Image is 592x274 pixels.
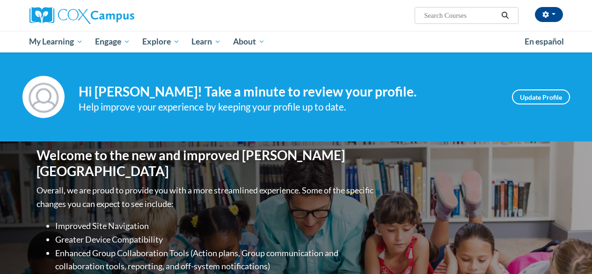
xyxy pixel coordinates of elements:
[512,89,570,104] a: Update Profile
[22,31,570,52] div: Main menu
[89,31,136,52] a: Engage
[55,246,376,274] li: Enhanced Group Collaboration Tools (Action plans, Group communication and collaboration tools, re...
[55,219,376,233] li: Improved Site Navigation
[29,7,198,24] a: Cox Campus
[37,184,376,211] p: Overall, we are proud to provide you with a more streamlined experience. Some of the specific cha...
[95,36,130,47] span: Engage
[519,32,570,52] a: En español
[191,36,221,47] span: Learn
[37,148,376,179] h1: Welcome to the new and improved [PERSON_NAME][GEOGRAPHIC_DATA]
[55,233,376,246] li: Greater Device Compatibility
[29,7,134,24] img: Cox Campus
[136,31,186,52] a: Explore
[498,10,512,21] button: Search
[23,31,89,52] a: My Learning
[79,99,498,115] div: Help improve your experience by keeping your profile up to date.
[185,31,227,52] a: Learn
[79,84,498,100] h4: Hi [PERSON_NAME]! Take a minute to review your profile.
[142,36,180,47] span: Explore
[535,7,563,22] button: Account Settings
[233,36,265,47] span: About
[525,37,564,46] span: En español
[227,31,271,52] a: About
[22,76,65,118] img: Profile Image
[423,10,498,21] input: Search Courses
[29,36,83,47] span: My Learning
[555,237,585,267] iframe: Button to launch messaging window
